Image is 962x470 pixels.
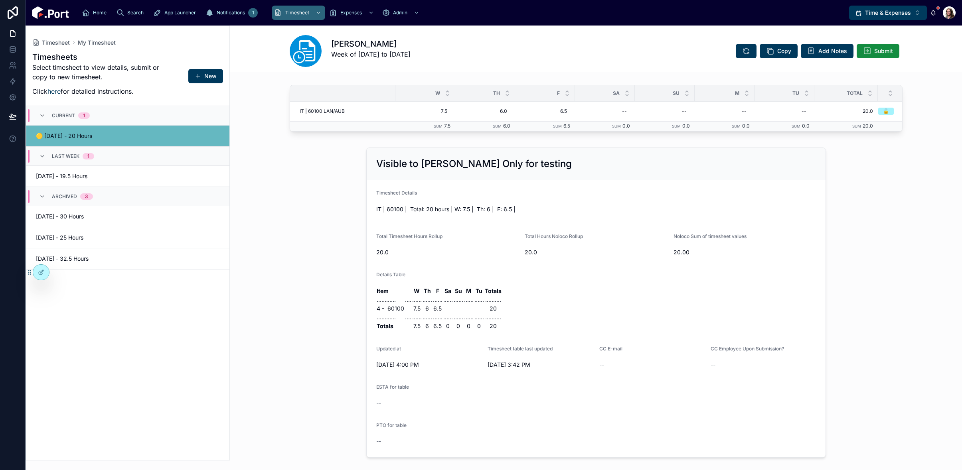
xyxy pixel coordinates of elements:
[865,9,911,17] span: Time & Expenses
[453,322,464,330] td: 0
[32,63,163,82] p: Select timesheet to view details, submit or copy to new timesheet.
[36,234,123,242] span: [DATE] - 25 Hours
[217,10,245,16] span: Notifications
[819,108,873,114] span: 20.0
[622,123,630,129] span: 0.0
[405,295,412,304] td: ....
[26,206,229,227] a: [DATE] - 30 Hours
[863,123,873,129] span: 20.0
[464,295,474,304] td: ......
[376,271,405,277] span: Details Table
[464,322,474,330] td: 0
[674,248,816,256] span: 20.00
[422,322,433,330] td: 6
[433,322,443,330] td: 6.5
[164,10,196,16] span: App Launcher
[792,124,800,128] small: Sum
[78,39,116,47] a: My Timesheet
[673,90,680,96] span: Su
[443,322,453,330] td: 0
[474,295,484,304] td: ......
[599,346,622,352] span: CC E-mail
[377,323,393,329] strong: Totals
[272,6,325,20] a: Timesheet
[412,287,422,295] th: W
[453,295,464,304] td: ......
[503,123,510,129] span: 6.0
[422,304,433,313] td: 6
[488,361,593,369] span: [DATE] 3:42 PM
[464,287,474,295] th: M
[493,90,500,96] span: Th
[847,90,863,96] span: Total
[742,123,750,129] span: 0.0
[525,248,667,256] span: 20.0
[484,304,502,313] td: 20
[403,108,447,114] span: 7.5
[435,90,440,96] span: W
[32,39,70,47] a: Timesheet
[433,313,443,322] td: ......
[563,123,570,129] span: 6.5
[433,295,443,304] td: ......
[52,193,77,200] span: Archived
[47,87,61,95] a: here
[376,313,405,322] td: ............
[376,248,519,256] span: 20.0
[32,87,163,96] p: Click for detailed instructions.
[79,6,112,20] a: Home
[188,69,223,83] button: New
[711,361,715,369] span: --
[474,313,484,322] td: ......
[376,295,405,304] td: ............
[612,124,621,128] small: Sum
[203,6,260,20] a: Notifications1
[599,361,604,369] span: --
[376,384,409,390] span: ESTA for table
[75,4,849,22] div: scrollable content
[26,165,229,187] a: [DATE] - 19.5 Hours
[444,123,450,129] span: 7.5
[36,212,123,220] span: [DATE] - 30 Hours
[422,313,433,322] td: ......
[422,287,433,295] th: Th
[525,233,583,239] span: Total Hours Noloco Rollup
[376,399,381,407] span: --
[412,304,422,313] td: 7.5
[114,6,149,20] a: Search
[613,90,620,96] span: Sa
[742,108,747,114] div: --
[802,123,810,129] span: 0.0
[484,313,502,322] td: ..........
[376,157,572,170] h2: Visible to [PERSON_NAME] Only for testing
[379,6,423,20] a: Admin
[376,422,407,428] span: PTO for table
[857,44,899,58] button: Submit
[453,313,464,322] td: ......
[83,112,85,119] div: 1
[93,10,107,16] span: Home
[484,322,502,330] td: 20
[36,172,123,180] span: [DATE] - 19.5 Hours
[405,313,412,322] td: ....
[376,190,417,196] span: Timesheet Details
[682,108,687,114] div: --
[852,124,861,128] small: Sum
[285,10,309,16] span: Timesheet
[376,205,816,213] p: IT | 60100 | Total: 20 hours | W: 7.5 | Th: 6 | F: 6.5 |
[443,313,453,322] td: ......
[493,124,502,128] small: Sum
[151,6,201,20] a: App Launcher
[422,295,433,304] td: ......
[32,6,69,19] img: App logo
[883,108,889,115] div: 🔓
[331,38,411,49] h1: [PERSON_NAME]
[760,44,798,58] button: Copy
[87,153,89,159] div: 1
[818,47,847,55] span: Add Notes
[340,10,362,16] span: Expenses
[453,287,464,295] th: Su
[682,123,690,129] span: 0.0
[484,295,502,304] td: ..........
[672,124,681,128] small: Sum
